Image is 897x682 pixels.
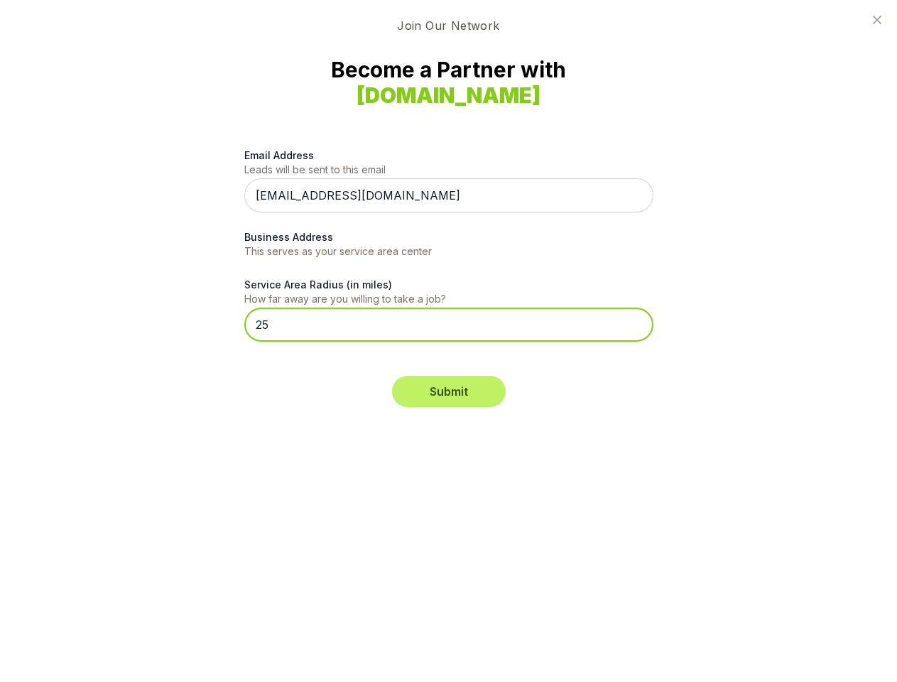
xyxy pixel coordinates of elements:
strong: [DOMAIN_NAME] [357,82,540,108]
p: This serves as your service area center [244,244,653,259]
p: Leads will be sent to this email [244,163,653,177]
button: Submit [392,376,506,407]
label: Service Area Radius (in miles) [244,277,653,292]
p: How far away are you willing to take a job? [244,292,653,306]
span: Join Our Network [386,17,511,34]
input: me@gmail.com [244,178,653,212]
label: Business Address [244,229,653,244]
label: Email Address [244,148,653,163]
strong: Become a Partner with [267,57,631,108]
